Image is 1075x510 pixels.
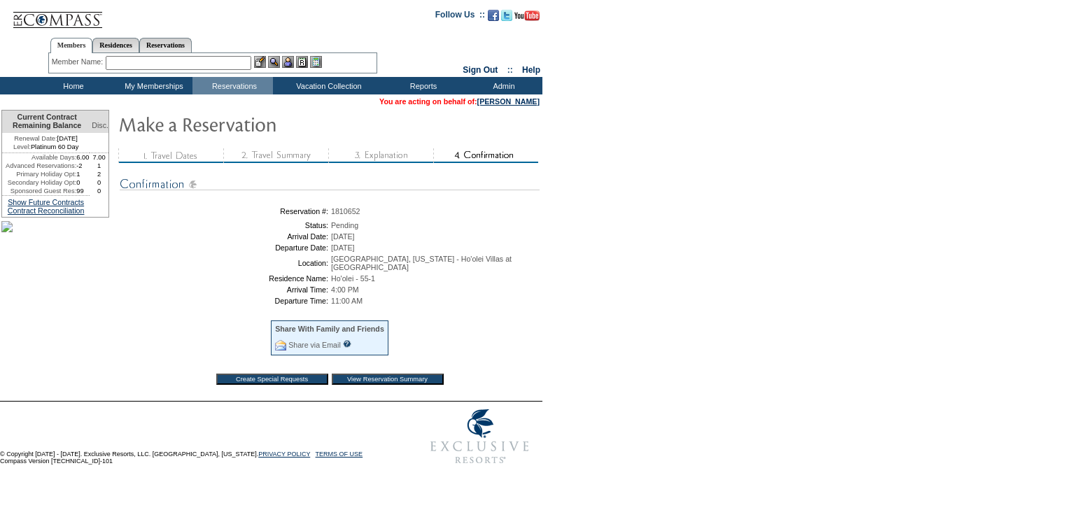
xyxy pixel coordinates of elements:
td: 99 [76,187,90,195]
td: Reservations [192,77,273,94]
span: 1810652 [331,207,360,215]
img: Follow us on Twitter [501,10,512,21]
img: step4_state2.gif [433,148,538,163]
span: Renewal Date: [14,134,57,143]
span: [GEOGRAPHIC_DATA], [US_STATE] - Ho'olei Villas at [GEOGRAPHIC_DATA] [331,255,512,271]
td: Residence Name: [122,274,328,283]
td: Platinum 60 Day [2,143,90,153]
td: Reservation #: [122,207,328,215]
td: Admin [462,77,542,94]
img: step1_state3.gif [118,148,223,163]
div: Share With Family and Friends [275,325,384,333]
td: Departure Time: [122,297,328,305]
td: Arrival Time: [122,285,328,294]
td: Arrival Date: [122,232,328,241]
td: Sponsored Guest Res: [2,187,76,195]
td: Reports [381,77,462,94]
div: Member Name: [52,56,106,68]
td: 7.00 [90,153,108,162]
td: Available Days: [2,153,76,162]
span: :: [507,65,513,75]
input: What is this? [343,340,351,348]
td: 0 [90,187,108,195]
td: Advanced Reservations: [2,162,76,170]
img: step2_state3.gif [223,148,328,163]
td: Primary Holiday Opt: [2,170,76,178]
img: Exclusive Resorts [417,402,542,472]
td: Secondary Holiday Opt: [2,178,76,187]
span: Disc. [92,121,108,129]
td: 0 [90,178,108,187]
a: Sign Out [463,65,498,75]
img: ABA-misc.jpg [1,221,13,232]
span: [DATE] [331,243,355,252]
a: PRIVACY POLICY [258,451,310,458]
span: [DATE] [331,232,355,241]
img: Reservations [296,56,308,68]
img: b_calculator.gif [310,56,322,68]
span: Level: [13,143,31,151]
a: Become our fan on Facebook [488,14,499,22]
td: 0 [76,178,90,187]
a: Residences [92,38,139,52]
td: Vacation Collection [273,77,381,94]
a: Members [50,38,93,53]
input: Create Special Requests [216,374,328,385]
span: Pending [331,221,358,229]
td: My Memberships [112,77,192,94]
td: 2 [90,170,108,178]
td: Location: [122,255,328,271]
img: b_edit.gif [254,56,266,68]
a: Show Future Contracts [8,198,84,206]
img: Make Reservation [118,110,398,138]
a: Reservations [139,38,192,52]
img: View [268,56,280,68]
td: Status: [122,221,328,229]
img: Impersonate [282,56,294,68]
a: Help [522,65,540,75]
img: step3_state3.gif [328,148,433,163]
a: Contract Reconciliation [8,206,85,215]
td: 1 [76,170,90,178]
td: Home [31,77,112,94]
a: Subscribe to our YouTube Channel [514,14,540,22]
input: View Reservation Summary [332,374,444,385]
span: Ho'olei - 55-1 [331,274,375,283]
a: Share via Email [288,341,341,349]
span: You are acting on behalf of: [379,97,540,106]
td: Current Contract Remaining Balance [2,111,90,133]
img: Subscribe to our YouTube Channel [514,10,540,21]
a: [PERSON_NAME] [477,97,540,106]
a: TERMS OF USE [316,451,363,458]
td: 6.00 [76,153,90,162]
td: Departure Date: [122,243,328,252]
td: 1 [90,162,108,170]
td: -2 [76,162,90,170]
td: [DATE] [2,133,90,143]
img: Become our fan on Facebook [488,10,499,21]
span: 4:00 PM [331,285,359,294]
span: 11:00 AM [331,297,363,305]
td: Follow Us :: [435,8,485,25]
a: Follow us on Twitter [501,14,512,22]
